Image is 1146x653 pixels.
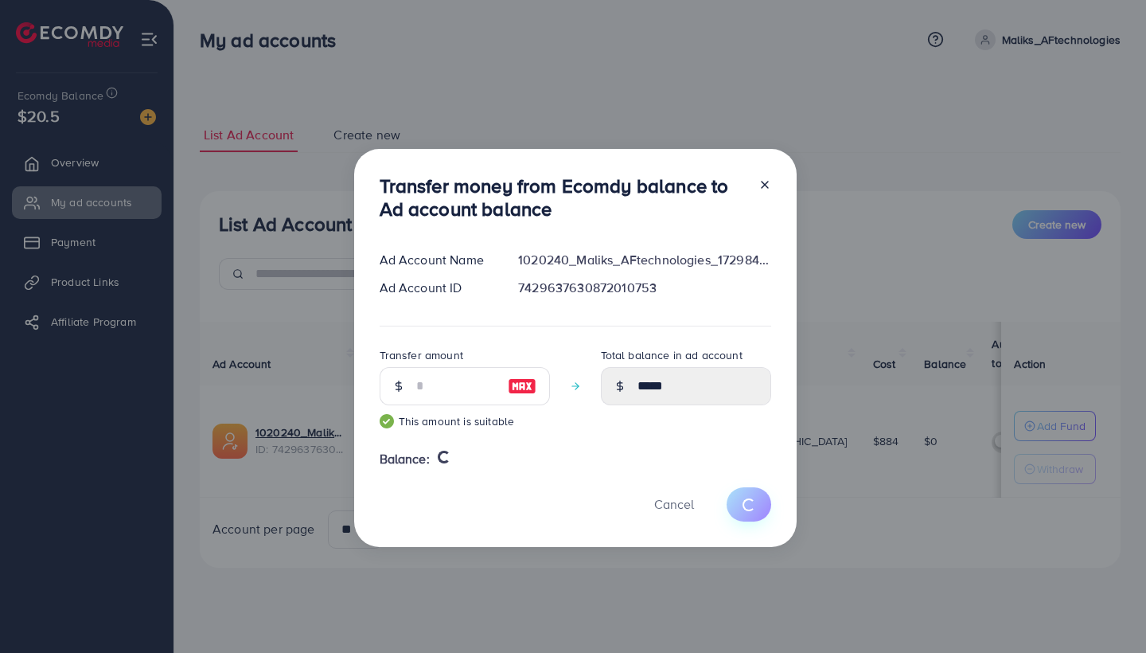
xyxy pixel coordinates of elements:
[505,251,783,269] div: 1020240_Maliks_AFtechnologies_1729847315443
[380,174,746,221] h3: Transfer money from Ecomdy balance to Ad account balance
[1078,581,1134,641] iframe: Chat
[367,279,506,297] div: Ad Account ID
[654,495,694,513] span: Cancel
[367,251,506,269] div: Ad Account Name
[601,347,743,363] label: Total balance in ad account
[380,413,550,429] small: This amount is suitable
[380,414,394,428] img: guide
[380,450,430,468] span: Balance:
[380,347,463,363] label: Transfer amount
[634,487,714,522] button: Cancel
[508,377,536,396] img: image
[505,279,783,297] div: 7429637630872010753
